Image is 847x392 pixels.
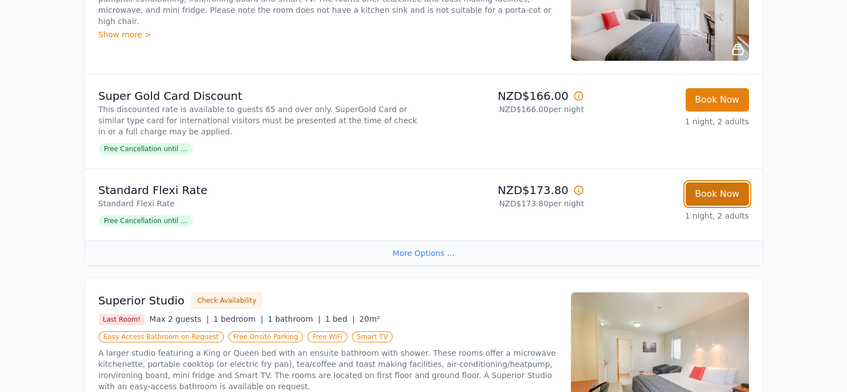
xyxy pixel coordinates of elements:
div: More Options ... [85,240,762,265]
p: NZD$166.00 per night [428,104,584,115]
h3: Superior Studio [99,293,185,308]
p: This discounted rate is available to guests 65 and over only. SuperGold Card or similar type card... [99,104,419,137]
span: 1 bedroom | [213,314,263,323]
p: Standard Flexi Rate [99,198,419,209]
p: Super Gold Card Discount [99,88,419,104]
span: 1 bathroom | [268,314,321,323]
span: Free Cancellation until ... [99,215,193,226]
p: 1 night, 2 adults [593,210,749,221]
span: Last Room! [99,314,145,325]
button: Book Now [686,182,749,206]
p: NZD$173.80 per night [428,198,584,209]
span: Easy Access Bathroom on Request [99,331,224,342]
p: NZD$173.80 [428,182,584,198]
p: NZD$166.00 [428,88,584,104]
span: Free WiFi [307,331,347,342]
span: Max 2 guests | [149,314,209,323]
span: Free Onsite Parking [228,331,303,342]
span: Smart TV [352,331,393,342]
button: Book Now [686,88,749,112]
span: 20m² [359,314,380,323]
span: 1 bed | [325,314,355,323]
div: Show more > [99,29,557,40]
span: Free Cancellation until ... [99,143,193,154]
p: 1 night, 2 adults [593,116,749,127]
button: Check Availability [191,292,262,309]
p: Standard Flexi Rate [99,182,419,198]
p: A larger studio featuring a King or Queen bed with an ensuite bathroom with shower. These rooms o... [99,347,557,392]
